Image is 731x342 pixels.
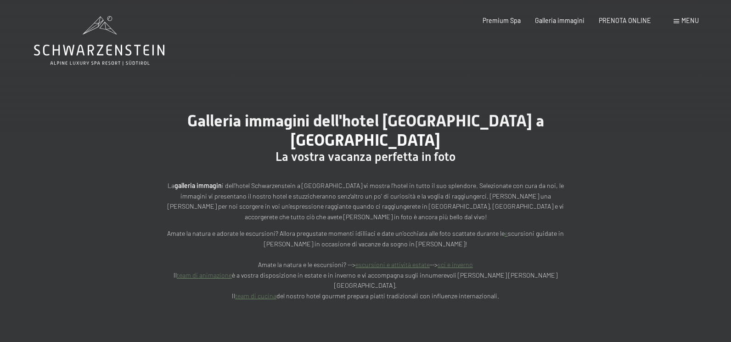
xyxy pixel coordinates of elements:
span: Galleria immagini dell'hotel [GEOGRAPHIC_DATA] a [GEOGRAPHIC_DATA] [187,111,544,149]
p: Amate la natura e adorate le escursioni? Allora pregustate momenti idilliaci e date un’occhiata a... [163,228,568,301]
a: Galleria immagini [535,17,585,24]
span: La vostra vacanza perfetta in foto [276,150,455,164]
a: Premium Spa [483,17,521,24]
a: team di animazione [177,271,232,279]
a: sci e inverno [438,261,473,268]
a: escursioni e attività estate [355,261,430,268]
a: team di cucina [235,292,276,300]
span: Menu [681,17,699,24]
a: PRENOTA ONLINE [599,17,651,24]
a: e [505,229,508,237]
strong: galleria immagin [174,182,222,189]
p: La i dell’hotel Schwarzenstein a [GEOGRAPHIC_DATA] vi mostra l’hotel in tutto il suo splendore. S... [163,181,568,222]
